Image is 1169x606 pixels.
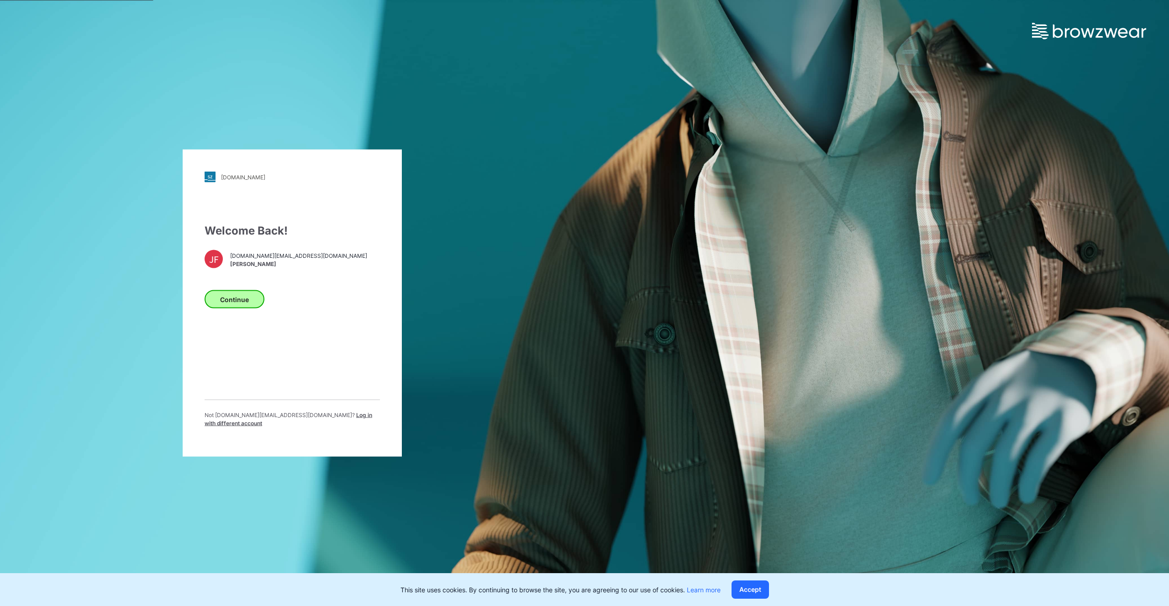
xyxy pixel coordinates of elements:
img: stylezone-logo.562084cfcfab977791bfbf7441f1a819.svg [205,172,216,183]
div: [DOMAIN_NAME] [221,173,265,180]
div: Welcome Back! [205,223,380,239]
p: This site uses cookies. By continuing to browse the site, you are agreeing to our use of cookies. [400,585,721,595]
span: [PERSON_NAME] [230,260,367,268]
div: JF [205,250,223,268]
button: Continue [205,290,264,308]
button: Accept [732,580,769,599]
a: Learn more [687,586,721,594]
span: [DOMAIN_NAME][EMAIL_ADDRESS][DOMAIN_NAME] [230,251,367,260]
p: Not [DOMAIN_NAME][EMAIL_ADDRESS][DOMAIN_NAME] ? [205,411,380,428]
img: browzwear-logo.e42bd6dac1945053ebaf764b6aa21510.svg [1032,23,1146,39]
a: [DOMAIN_NAME] [205,172,380,183]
